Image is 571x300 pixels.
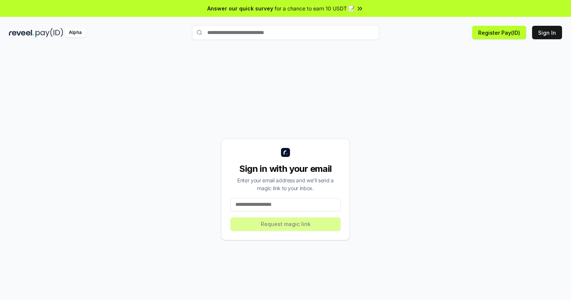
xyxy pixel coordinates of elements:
img: pay_id [36,28,63,37]
div: Alpha [65,28,86,37]
span: for a chance to earn 10 USDT 📝 [275,4,355,12]
span: Answer our quick survey [207,4,273,12]
button: Register Pay(ID) [472,26,526,39]
div: Enter your email address and we’ll send a magic link to your inbox. [230,176,341,192]
div: Sign in with your email [230,163,341,175]
img: logo_small [281,148,290,157]
img: reveel_dark [9,28,34,37]
button: Sign In [532,26,562,39]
